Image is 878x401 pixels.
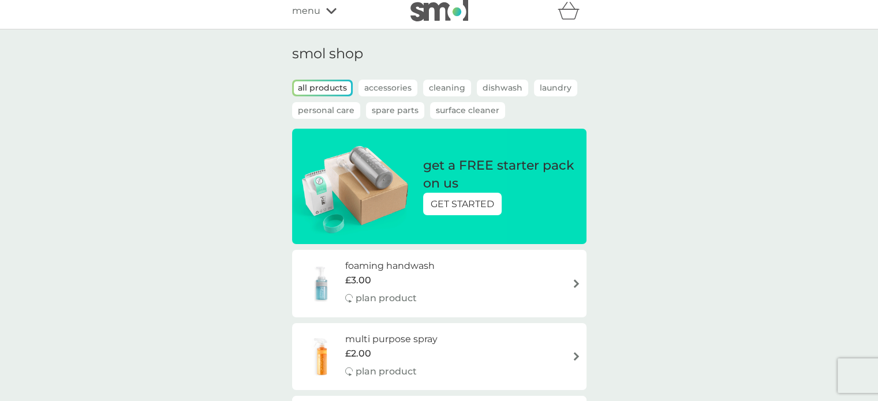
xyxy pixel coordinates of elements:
[294,81,351,95] button: all products
[430,102,505,119] button: Surface Cleaner
[423,157,575,193] p: get a FREE starter pack on us
[366,102,424,119] button: Spare Parts
[477,80,528,96] button: Dishwash
[358,80,417,96] button: Accessories
[292,102,360,119] button: Personal Care
[298,263,345,303] img: foaming handwash
[534,80,577,96] button: Laundry
[345,273,371,288] span: £3.00
[431,197,494,212] p: GET STARTED
[356,291,417,306] p: plan product
[292,46,586,62] h1: smol shop
[423,80,471,96] button: Cleaning
[345,346,371,361] span: £2.00
[572,352,581,361] img: arrow right
[572,279,581,288] img: arrow right
[345,258,435,273] h6: foaming handwash
[356,364,417,379] p: plan product
[292,3,320,18] span: menu
[298,336,345,377] img: multi purpose spray
[345,332,438,347] h6: multi purpose spray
